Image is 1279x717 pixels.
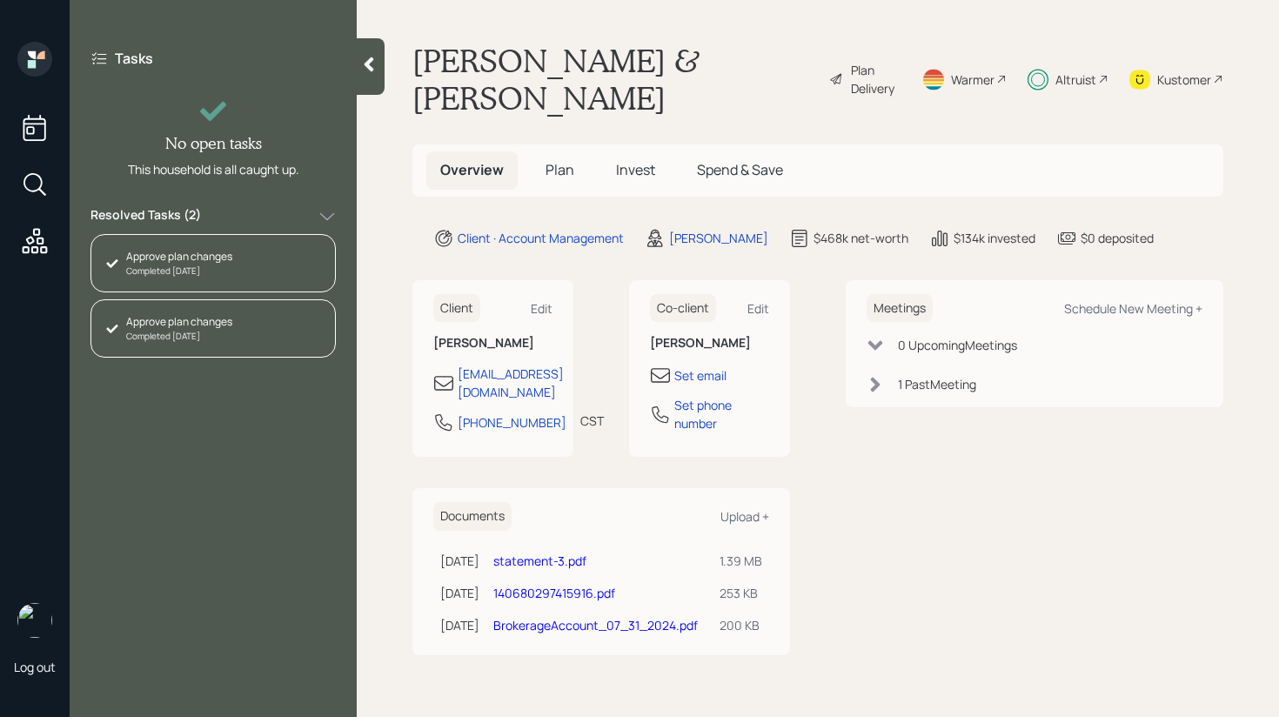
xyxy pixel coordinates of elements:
h6: Co-client [650,294,716,323]
div: 200 KB [720,616,762,634]
div: Log out [14,659,56,675]
div: Upload + [720,508,769,525]
div: 1.39 MB [720,552,762,570]
div: Warmer [951,70,994,89]
span: Overview [440,160,504,179]
div: Set phone number [674,396,769,432]
div: $134k invested [954,229,1035,247]
div: Approve plan changes [126,249,232,265]
div: Edit [531,300,552,317]
div: Schedule New Meeting + [1064,300,1202,317]
div: 1 Past Meeting [898,375,976,393]
div: Completed [DATE] [126,265,232,278]
div: Completed [DATE] [126,330,232,343]
a: statement-3.pdf [493,553,586,569]
a: BrokerageAccount_07_31_2024.pdf [493,617,698,633]
h6: Documents [433,502,512,531]
div: 0 Upcoming Meeting s [898,336,1017,354]
div: $0 deposited [1081,229,1154,247]
div: Client · Account Management [458,229,624,247]
a: 140680297415916.pdf [493,585,615,601]
div: [EMAIL_ADDRESS][DOMAIN_NAME] [458,365,564,401]
label: Resolved Tasks ( 2 ) [90,206,201,227]
div: [PHONE_NUMBER] [458,413,566,432]
span: Invest [616,160,655,179]
div: Edit [747,300,769,317]
div: [DATE] [440,552,479,570]
h6: Meetings [867,294,933,323]
div: Altruist [1055,70,1096,89]
div: [DATE] [440,616,479,634]
label: Tasks [115,49,153,68]
div: 253 KB [720,584,762,602]
div: Approve plan changes [126,314,232,330]
img: retirable_logo.png [17,603,52,638]
div: This household is all caught up. [128,160,299,178]
div: Kustomer [1157,70,1211,89]
h4: No open tasks [165,134,262,153]
div: [PERSON_NAME] [669,229,768,247]
span: Plan [546,160,574,179]
div: [DATE] [440,584,479,602]
div: CST [580,412,604,430]
div: Set email [674,366,727,385]
div: $468k net-worth [814,229,908,247]
h1: [PERSON_NAME] & [PERSON_NAME] [412,42,815,117]
h6: [PERSON_NAME] [650,336,769,351]
span: Spend & Save [697,160,783,179]
h6: Client [433,294,480,323]
div: Plan Delivery [851,61,901,97]
h6: [PERSON_NAME] [433,336,552,351]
